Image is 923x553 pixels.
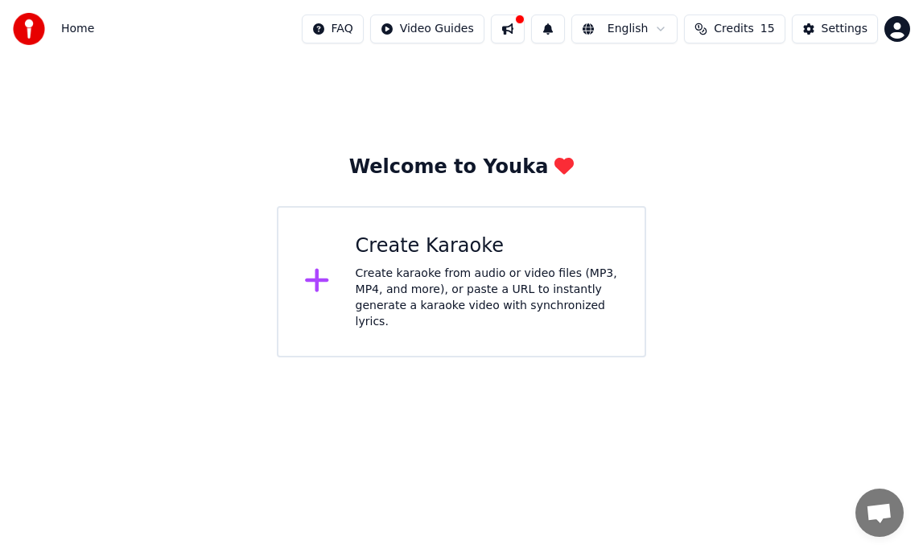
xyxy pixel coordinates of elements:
[714,21,753,37] span: Credits
[760,21,775,37] span: 15
[349,155,575,180] div: Welcome to Youka
[855,489,904,537] div: Open chat
[370,14,484,43] button: Video Guides
[61,21,94,37] span: Home
[356,266,619,330] div: Create karaoke from audio or video files (MP3, MP4, and more), or paste a URL to instantly genera...
[302,14,364,43] button: FAQ
[356,233,619,259] div: Create Karaoke
[684,14,785,43] button: Credits15
[61,21,94,37] nav: breadcrumb
[792,14,878,43] button: Settings
[13,13,45,45] img: youka
[822,21,867,37] div: Settings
